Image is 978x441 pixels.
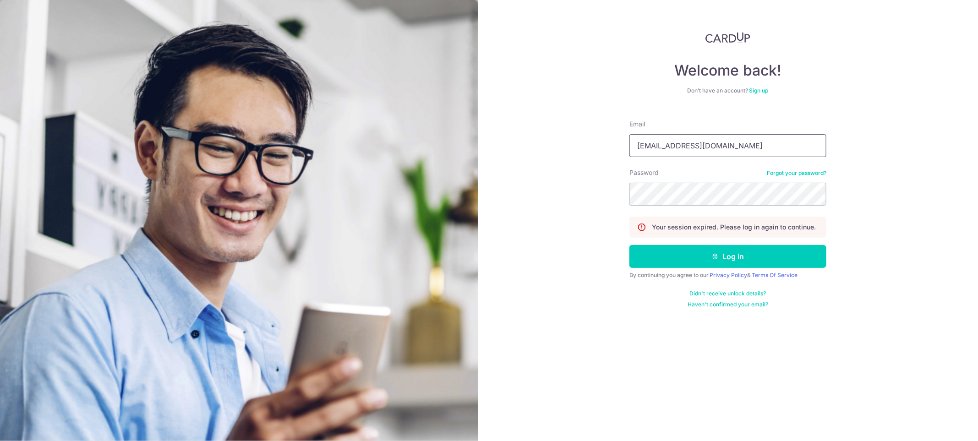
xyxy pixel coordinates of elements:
[749,87,769,94] a: Sign up
[652,223,816,232] p: Your session expired. Please log in again to continue.
[629,61,826,80] h4: Welcome back!
[752,272,798,278] a: Terms Of Service
[710,272,747,278] a: Privacy Policy
[705,32,750,43] img: CardUp Logo
[629,120,645,129] label: Email
[767,169,826,177] a: Forgot your password?
[629,134,826,157] input: Enter your Email
[690,290,766,297] a: Didn't receive unlock details?
[688,301,768,308] a: Haven't confirmed your email?
[629,245,826,268] button: Log in
[629,168,659,177] label: Password
[629,272,826,279] div: By continuing you agree to our &
[629,87,826,94] div: Don’t have an account?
